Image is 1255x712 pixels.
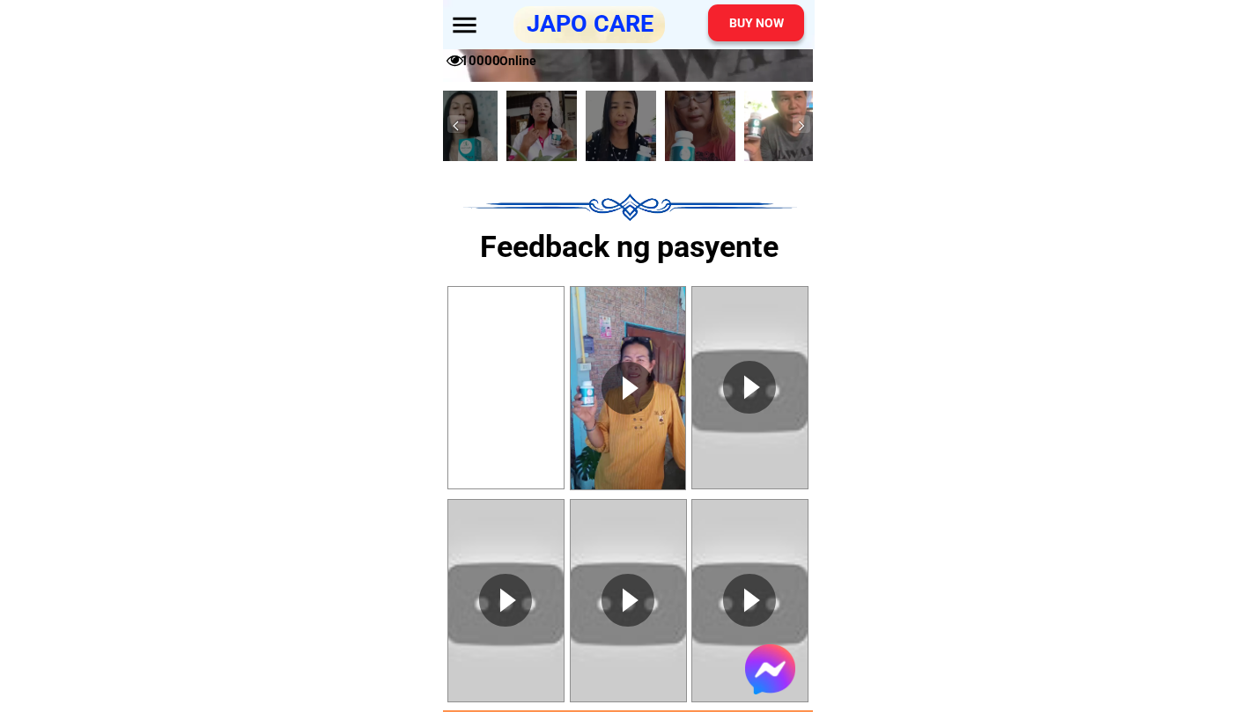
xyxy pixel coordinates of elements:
[745,644,795,694] a: Open link https://www.facebook.com/messages/t/179429888577287
[480,224,799,269] p: Feedback ng pasyente
[706,13,807,33] div: BUY NOW
[793,117,810,135] img: navigation
[524,10,656,38] h1: JAPO CARE
[499,52,541,70] h3: Online
[447,117,465,135] img: navigation
[448,287,564,488] iframe: YouTube video player
[470,53,489,70] p: 10000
